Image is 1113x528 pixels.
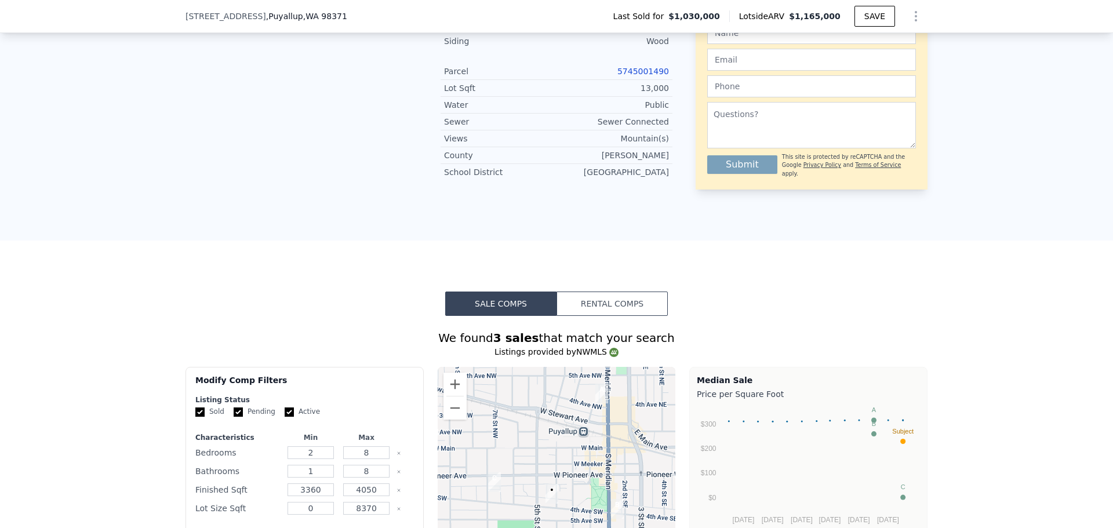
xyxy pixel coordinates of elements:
[444,133,556,144] div: Views
[303,12,347,21] span: , WA 98371
[613,10,669,22] span: Last Sold for
[234,407,275,417] label: Pending
[444,99,556,111] div: Water
[707,75,916,97] input: Phone
[397,507,401,511] button: Clear
[762,516,784,524] text: [DATE]
[195,433,281,442] div: Characteristics
[892,428,914,435] text: Subject
[701,420,716,428] text: $300
[617,67,669,76] a: 5745001490
[556,133,669,144] div: Mountain(s)
[185,330,927,346] div: We found that match your search
[195,445,281,461] div: Bedrooms
[444,150,556,161] div: County
[445,292,556,316] button: Sale Comps
[341,433,392,442] div: Max
[789,12,841,21] span: $1,165,000
[444,65,556,77] div: Parcel
[819,516,841,524] text: [DATE]
[556,35,669,47] div: Wood
[556,99,669,111] div: Public
[707,155,777,174] button: Submit
[556,116,669,128] div: Sewer Connected
[195,500,281,516] div: Lot Size Sqft
[444,35,556,47] div: Siding
[234,407,243,417] input: Pending
[739,10,789,22] span: Lotside ARV
[285,433,336,442] div: Min
[872,406,876,413] text: A
[609,348,619,357] img: NWMLS Logo
[444,166,556,178] div: School District
[872,420,876,427] text: B
[443,396,467,420] button: Zoom out
[791,516,813,524] text: [DATE]
[901,483,905,490] text: C
[848,516,870,524] text: [DATE]
[195,407,205,417] input: Sold
[185,346,927,358] div: Listings provided by NWMLS
[493,331,539,345] strong: 3 sales
[488,472,501,492] div: 317 7th St SW
[697,374,920,386] div: Median Sale
[904,5,927,28] button: Show Options
[708,494,716,502] text: $0
[285,407,320,417] label: Active
[611,499,624,519] div: 112 4th Ave SE
[733,516,755,524] text: [DATE]
[397,469,401,474] button: Clear
[877,516,899,524] text: [DATE]
[556,166,669,178] div: [GEOGRAPHIC_DATA]
[397,488,401,493] button: Clear
[195,374,414,395] div: Modify Comp Filters
[545,484,558,504] div: 334 4th Street SW
[443,373,467,396] button: Zoom in
[195,482,281,498] div: Finished Sqft
[707,49,916,71] input: Email
[397,451,401,456] button: Clear
[697,386,920,402] div: Price per Square Foot
[444,82,556,94] div: Lot Sqft
[701,445,716,453] text: $200
[782,153,916,178] div: This site is protected by reCAPTCHA and the Google and apply.
[595,384,608,403] div: 408 N Meridian
[195,395,414,405] div: Listing Status
[285,407,294,417] input: Active
[195,463,281,479] div: Bathrooms
[185,10,266,22] span: [STREET_ADDRESS]
[266,10,347,22] span: , Puyallup
[195,407,224,417] label: Sold
[556,292,668,316] button: Rental Comps
[668,10,720,22] span: $1,030,000
[556,150,669,161] div: [PERSON_NAME]
[556,82,669,94] div: 13,000
[855,162,901,168] a: Terms of Service
[444,116,556,128] div: Sewer
[803,162,841,168] a: Privacy Policy
[854,6,895,27] button: SAVE
[701,469,716,477] text: $100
